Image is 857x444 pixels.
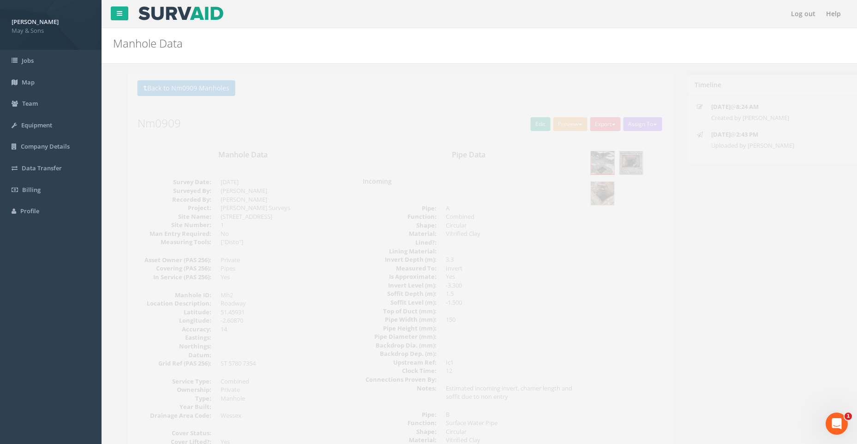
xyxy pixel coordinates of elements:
dt: Recorded By: [122,195,196,204]
dt: Project: [122,204,196,212]
dd: Private [205,256,334,264]
dd: [PERSON_NAME] [205,195,334,204]
h2: Manhole Data [113,37,721,49]
strong: [DATE] [696,102,715,111]
span: Profile [20,207,39,215]
strong: 8:24 AM [721,102,743,111]
dt: Northings: [122,342,196,351]
p: Uploaded by [PERSON_NAME] [696,141,822,150]
dd: Estimated incoming invert, chamer length and soffit due to non entry [431,384,559,401]
dd: -3.300 [431,281,559,290]
dt: Survey Date: [122,178,196,186]
dd: ST 5780 7354 [205,359,334,368]
dt: Accuracy: [122,325,196,334]
dt: Surveyed By: [122,186,196,195]
dt: Invert Level (m): [348,281,422,290]
dd: Ic1 [431,358,559,367]
dd: No [205,229,334,238]
dt: Pipe: [348,204,422,213]
dt: Upstream Ref: [348,358,422,367]
h3: Pipe Data [348,151,559,159]
dt: In Service (PAS 256): [122,273,196,282]
dt: Measured To: [348,264,422,273]
dt: Clock Time: [348,366,422,375]
dt: Backdrop Dep. (m): [348,349,422,358]
dd: Wessex [205,411,334,420]
h4: Incoming [348,178,559,185]
dd: 150 [431,315,559,324]
dd: ["Disto"] [205,238,334,246]
dt: Shape: [348,221,422,230]
span: May & Sons [12,26,90,35]
dd: Combined [205,377,334,386]
dt: Manhole ID: [122,291,196,300]
dd: 1 [205,221,334,229]
dt: Connections Proven By: [348,375,422,384]
dt: Backdrop Dia. (mm): [348,341,422,350]
dt: Notes: [348,384,422,393]
strong: [PERSON_NAME] [12,18,59,26]
dt: Invert Depth (m): [348,255,422,264]
dt: Eastings: [122,333,196,342]
a: Edit [515,117,535,131]
button: Preview [538,117,572,131]
dd: Yes [431,272,559,281]
dt: Location Description: [122,299,196,308]
dd: Invert [431,264,559,273]
span: Company Details [21,142,70,150]
dd: 51.45931 [205,308,334,317]
dt: Pipe: [348,410,422,419]
dd: Circular [431,427,559,436]
img: 43d4fe4b-39c3-658b-b400-2861691d9c21_3e1da26c-1e23-7a55-dcbb-782bbd6e8e6b_thumb.jpg [576,151,599,174]
strong: [DATE] [696,130,715,138]
p: Created by [PERSON_NAME] [696,114,822,122]
dt: Pipe Diameter (mm): [348,332,422,341]
dd: Pipes [205,264,334,273]
dd: [PERSON_NAME] [205,186,334,195]
dt: Function: [348,419,422,427]
span: Data Transfer [22,164,62,172]
dt: Lining Material: [348,247,422,256]
dd: A [431,204,559,213]
dd: -2.60870 [205,316,334,325]
dt: Measuring Tools: [122,238,196,246]
button: Export [575,117,605,131]
dd: 12 [431,366,559,375]
span: Map [22,78,35,86]
h2: Nm0909 [122,117,650,129]
dt: Top of Duct (mm): [348,307,422,316]
dt: Grid Ref (PAS 256): [122,359,196,368]
dd: Private [205,385,334,394]
dd: Manhole [205,394,334,403]
dt: Drainage Area Code: [122,411,196,420]
dd: 3.3 [431,255,559,264]
dt: Function: [348,212,422,221]
dt: Covering (PAS 256): [122,264,196,273]
img: 43d4fe4b-39c3-658b-b400-2861691d9c21_2bf7fb41-993a-0233-0a0c-78faa8ccb852_thumb.jpg [605,151,628,174]
dd: Roadway [205,299,334,308]
span: Equipment [21,121,52,129]
dd: Combined [431,212,559,221]
h3: Manhole Data [122,151,334,159]
dt: Cover Status: [122,429,196,438]
dd: B [431,410,559,419]
dt: Latitude: [122,308,196,317]
button: Back to Nm0909 Manholes [122,80,220,96]
iframe: Intercom live chat [826,413,848,435]
span: Billing [22,186,41,194]
strong: 2:43 PM [721,130,743,138]
dd: 14 [205,325,334,334]
dt: Type: [122,394,196,403]
span: Jobs [22,56,34,65]
dt: Soffit Level (m): [348,298,422,307]
dt: Asset Owner (PAS 256): [122,256,196,264]
dt: Is Approximate: [348,272,422,281]
dd: [DATE] [205,178,334,186]
dt: Lined?: [348,238,422,247]
dt: Material: [348,229,422,238]
dt: Shape: [348,427,422,436]
button: Assign To [608,117,647,131]
dt: Soffit Depth (m): [348,289,422,298]
dt: Ownership: [122,385,196,394]
span: 1 [845,413,852,420]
